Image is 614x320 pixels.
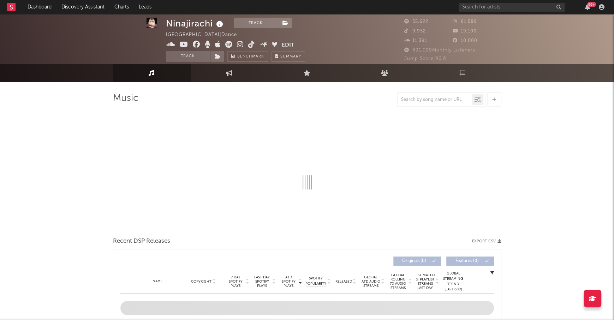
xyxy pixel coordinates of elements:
[398,97,472,103] input: Search by song name or URL
[459,3,565,12] input: Search for artists
[393,256,441,266] button: Originals(0)
[404,38,427,43] span: 11,391
[443,271,464,292] div: Global Streaming Trend (Last 60D)
[226,275,245,288] span: 7 Day Spotify Plays
[253,275,272,288] span: Last Day Spotify Plays
[472,239,501,243] button: Export CSV
[453,29,477,34] span: 19,100
[135,279,181,284] div: Name
[453,38,477,43] span: 10,000
[451,259,483,263] span: Features ( 0 )
[305,276,326,286] span: Spotify Popularity
[404,56,446,61] span: Jump Score: 90.8
[388,273,408,290] span: Global Rolling 7D Audio Streams
[587,2,596,7] div: 99 +
[361,275,381,288] span: Global ATD Audio Streams
[335,279,352,284] span: Released
[272,51,305,62] button: Summary
[166,31,245,39] div: [GEOGRAPHIC_DATA] | Dance
[404,29,426,34] span: 9,952
[234,18,278,28] button: Track
[404,48,475,53] span: 891,099 Monthly Listeners
[279,275,298,288] span: ATD Spotify Plays
[282,41,294,50] button: Edit
[227,51,268,62] a: Benchmark
[166,51,210,62] button: Track
[113,237,170,246] span: Recent DSP Releases
[453,19,477,24] span: 61,589
[191,279,211,284] span: Copyright
[237,53,264,61] span: Benchmark
[446,256,494,266] button: Features(0)
[404,19,428,24] span: 55,622
[585,4,590,10] button: 99+
[416,273,435,290] span: Estimated % Playlist Streams Last Day
[398,259,430,263] span: Originals ( 0 )
[280,55,301,59] span: Summary
[166,18,225,29] div: Ninajirachi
